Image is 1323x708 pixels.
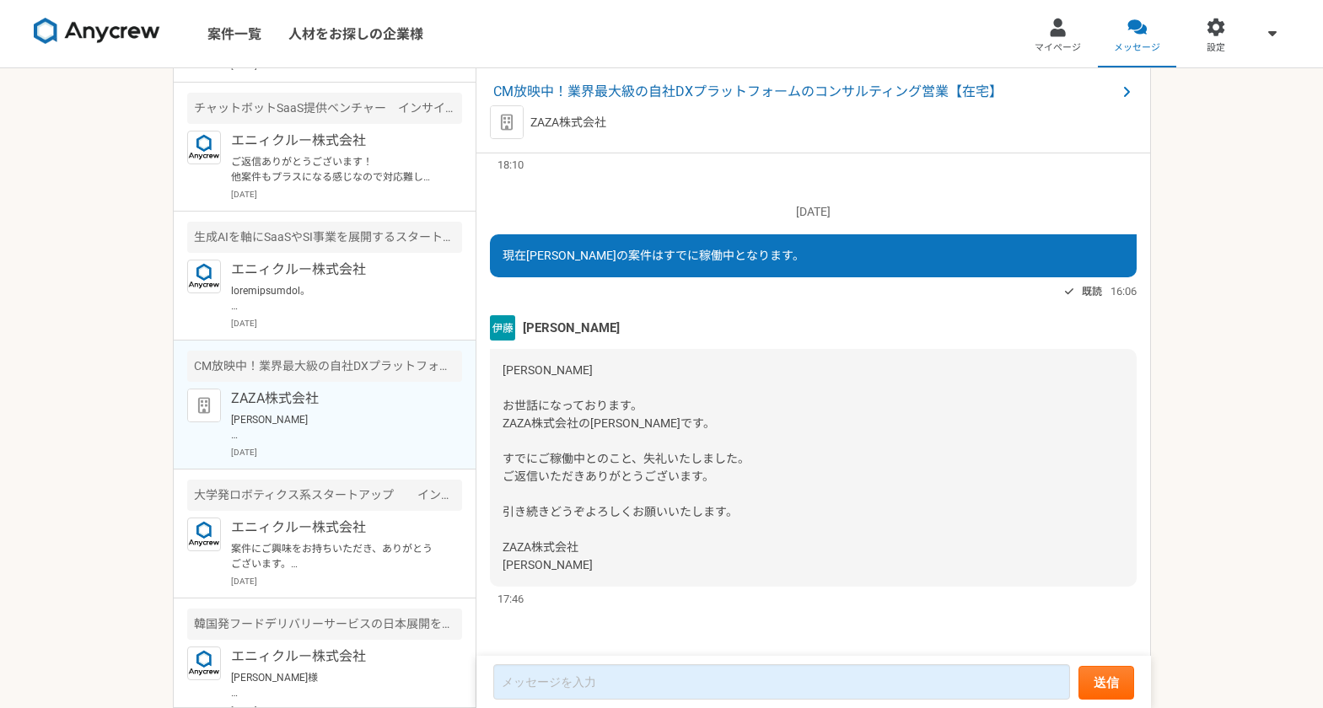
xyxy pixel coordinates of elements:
[1114,41,1160,55] span: メッセージ
[231,541,439,571] p: 案件にご興味をお持ちいただき、ありがとうございます。 こちらの案件ですが、先に選考に進まれていた方が参画されることとなりました。 また、ぜひ別件でご相談させていただければと思います。 社内、他ス...
[187,131,221,164] img: logo_text_blue_01.png
[231,575,462,587] p: [DATE]
[231,446,462,459] p: [DATE]
[187,260,221,293] img: logo_text_blue_01.png
[34,18,160,45] img: 8DqYSo04kwAAAAASUVORK5CYII=
[1078,666,1134,700] button: 送信
[187,646,221,680] img: logo_text_blue_01.png
[1207,41,1225,55] span: 設定
[490,203,1137,221] p: [DATE]
[231,670,439,700] p: [PERSON_NAME]様 ご無沙汰しています。 Anycrewの[PERSON_NAME]です。 こちら、転職の案件なのですが、もしよろしければご案内ができればと思いまして、ご興味・ご関心は...
[490,105,524,139] img: default_org_logo-42cde973f59100197ec2c8e796e4974ac8490bb5b08a0eb061ff975e4574aa76.png
[187,389,221,422] img: default_org_logo-42cde973f59100197ec2c8e796e4974ac8490bb5b08a0eb061ff975e4574aa76.png
[490,315,515,341] img: unnamed.png
[187,480,462,511] div: 大学発ロボティクス系スタートアップ インサイドセールス
[231,389,439,409] p: ZAZA株式会社
[231,646,439,667] p: エニィクルー株式会社
[231,260,439,280] p: エニィクルー株式会社
[231,188,462,201] p: [DATE]
[503,363,750,571] span: [PERSON_NAME] お世話になっております。 ZAZA株式会社の[PERSON_NAME]です。 すでにご稼働中とのこと、失礼いたしました。 ご返信いただきありがとうございます。 引き続...
[1082,282,1102,302] span: 既読
[530,114,606,131] p: ZAZA株式会社
[503,249,804,262] span: 現在[PERSON_NAME]の案件はすでに稼働中となります。
[231,131,439,151] p: エニィクルー株式会社
[523,319,620,337] span: [PERSON_NAME]
[187,222,462,253] div: 生成AIを軸にSaaSやSI事業を展開するスタートアップ エンタープライズ営業
[497,157,524,173] span: 18:10
[231,283,439,314] p: loremipsumdol。 sitametconsec。 A2：elitse（do、eiusm）temporinci。 22utlaBO /ET /DOloremagnaaliquaen、ad...
[187,351,462,382] div: CM放映中！業界最大級の自社DXプラットフォームのコンサルティング営業【在宅】
[187,93,462,124] div: チャットボットSaaS提供ベンチャー インサイドセールス
[493,82,1116,102] span: CM放映中！業界最大級の自社DXプラットフォームのコンサルティング営業【在宅】
[231,317,462,330] p: [DATE]
[231,154,439,185] p: ご返信ありがとうございます！ 他案件もプラスになる感じなので対応難しいと思われます！ 申し訳ございません！
[187,518,221,551] img: logo_text_blue_01.png
[187,609,462,640] div: 韓国発フードデリバリーサービスの日本展開を担うフィールドセールス
[1111,283,1137,299] span: 16:06
[1035,41,1081,55] span: マイページ
[497,591,524,607] span: 17:46
[231,518,439,538] p: エニィクルー株式会社
[231,412,439,442] p: [PERSON_NAME] お世話になっております。 ZAZA株式会社の[PERSON_NAME]です。 すでにご稼働中とのこと、失礼いたしました。 ご返信いただきありがとうございます。 引き続...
